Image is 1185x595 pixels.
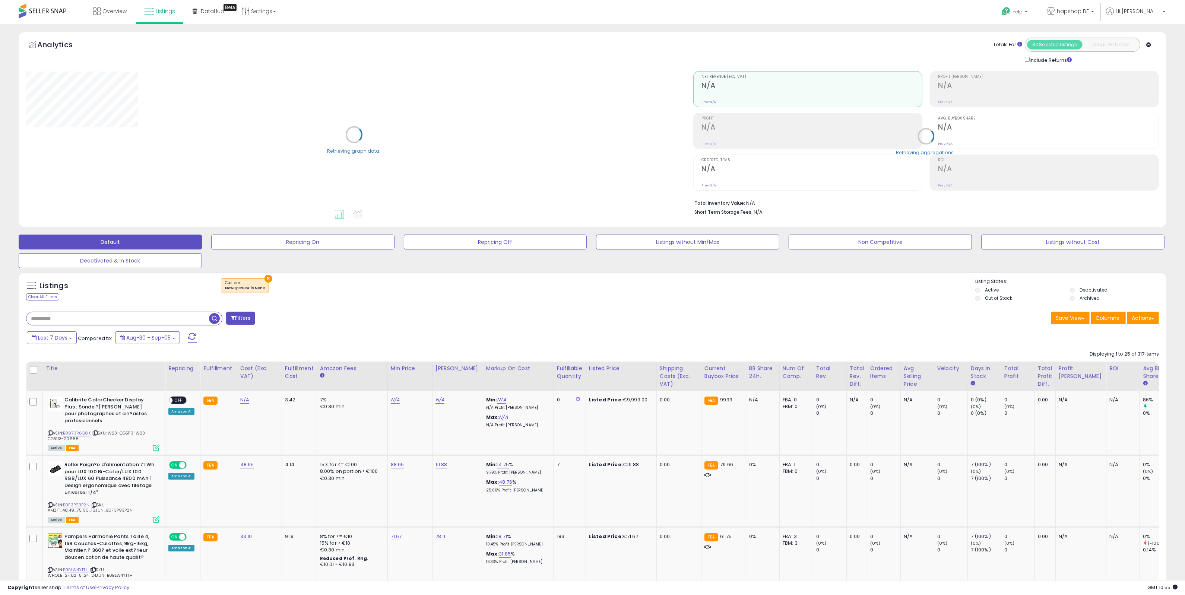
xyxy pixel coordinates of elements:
span: FBA [66,445,79,451]
div: Retrieving aggregations.. [896,149,956,156]
a: Terms of Use [64,584,95,591]
div: 0 [937,461,967,468]
span: 61.75 [720,533,732,540]
div: 0 [1004,397,1035,403]
div: Avg BB Share [1143,365,1170,380]
span: Columns [1096,314,1119,322]
b: Calibrite ColorChecker Display Plus : Sonde ?[PERSON_NAME] pour photographes et cin?astes profess... [64,397,155,426]
small: (-100%) [1148,540,1165,546]
div: 0.00 [850,461,861,468]
div: 0.00 [660,533,696,540]
div: 0 [937,547,967,553]
span: ON [170,534,179,540]
div: 3.42 [285,397,311,403]
b: Listed Price: [589,396,623,403]
div: 0% [749,461,774,468]
span: FBA [66,517,79,523]
p: 9.79% Profit [PERSON_NAME] [486,470,548,475]
div: €0.30 min [320,547,382,553]
div: 0 [1004,461,1035,468]
div: ASIN: [48,461,159,522]
small: (0%) [937,468,948,474]
div: ASIN: [48,397,159,450]
small: Avg BB Share. [1143,380,1147,387]
a: Hi [PERSON_NAME] [1106,7,1166,24]
span: All listings currently available for purchase on Amazon [48,517,65,523]
div: N/A [1109,461,1134,468]
div: Profit [PERSON_NAME] [1059,365,1103,380]
div: N/A [850,397,861,403]
div: 7% [320,397,382,403]
div: 0 [816,475,846,482]
span: Hi [PERSON_NAME] [1116,7,1160,15]
button: Non Competitive [789,235,972,249]
div: N/A [1109,397,1134,403]
p: 10.45% Profit [PERSON_NAME] [486,542,548,547]
b: Listed Price: [589,461,623,468]
a: B0F3P93P2N [63,502,89,508]
div: N/A [1059,397,1100,403]
div: 0 [870,461,900,468]
a: Help [996,1,1035,24]
div: % [486,533,548,547]
img: 514z9+K9TML._SL40_.jpg [48,533,63,548]
b: Pampers Harmonie Pants Taille 4, 168 Couches-Culottes, 9kg-15kg, Maintien ? 360? et voile ext?rie... [64,533,155,563]
div: 0 [937,397,967,403]
button: Repricing Off [404,235,587,249]
div: Current Buybox Price [704,365,743,380]
div: 0 [870,397,900,403]
small: (0%) [816,540,827,546]
a: 111.88 [435,461,447,468]
a: 18.71 [497,533,507,540]
div: % [486,461,548,475]
div: €10.01 - €10.83 [320,561,382,568]
div: 86% [1143,397,1173,403]
span: DataHub [201,7,224,15]
span: OFF [186,534,197,540]
span: Help [1013,9,1023,15]
div: FBM: 0 [783,468,807,475]
button: All Selected Listings [1027,40,1083,50]
div: Num of Comp. [783,365,810,380]
div: 0.00 [850,533,861,540]
a: B0BLW4YTTH [63,567,89,573]
div: 0.14% [1143,547,1173,553]
div: 0 [1004,475,1035,482]
div: Ordered Items [870,365,897,380]
div: 0 [870,410,900,417]
div: 7 (100%) [971,547,1001,553]
span: | SKU: AMZIT_48.49_75.90_16JUN_B0F3P93P2N [48,502,133,513]
div: Listed Price [589,365,653,372]
small: (0%) [937,540,948,546]
div: Fulfillment [203,365,234,372]
div: N/A [904,533,928,540]
button: Listings without Cost [981,235,1165,249]
div: Title [46,365,162,372]
div: 0% [1143,533,1173,540]
span: Aug-30 - Sep-05 [126,334,171,341]
a: 48.76 [499,478,512,486]
div: 0.00 [660,461,696,468]
div: Amazon AI [168,408,194,415]
p: 25.66% Profit [PERSON_NAME] [486,488,548,493]
div: 8.00% on portion > €100 [320,468,382,475]
div: Cost (Exc. VAT) [240,365,279,380]
a: N/A [240,396,249,404]
div: Include Returns [1019,55,1081,64]
small: (0%) [1143,468,1153,474]
div: Total Profit [1004,365,1032,380]
small: Amazon Fees. [320,372,324,379]
small: FBA [203,533,217,541]
div: FBM: 3 [783,540,807,547]
div: €0.30 min [320,403,382,410]
button: × [264,275,272,283]
small: FBA [203,397,217,405]
small: (0%) [870,404,881,410]
a: Privacy Policy [96,584,129,591]
div: 0.00 [1038,461,1050,468]
b: Max: [486,414,499,421]
b: Min: [486,461,497,468]
div: €0.30 min [320,475,382,482]
span: Listings [156,7,175,15]
div: 0 [1004,410,1035,417]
